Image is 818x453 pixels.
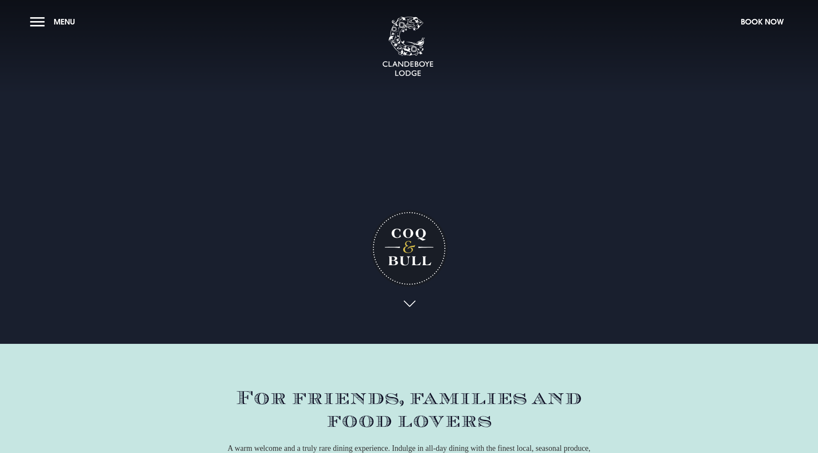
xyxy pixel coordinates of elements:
[371,210,447,287] h1: Coq & Bull
[30,12,79,31] button: Menu
[212,387,607,432] h2: For friends, families and food lovers
[54,17,75,27] span: Menu
[736,12,788,31] button: Book Now
[382,17,434,77] img: Clandeboye Lodge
